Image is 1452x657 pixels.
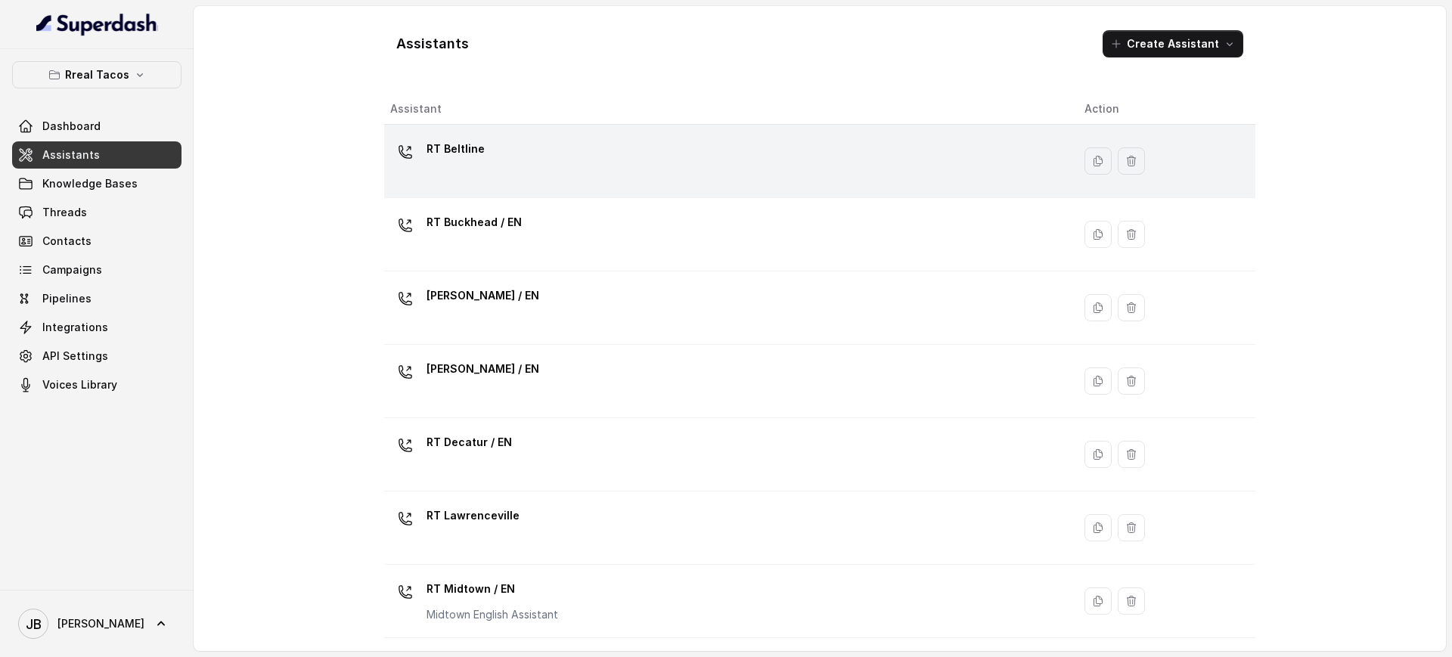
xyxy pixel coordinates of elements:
p: [PERSON_NAME] / EN [427,284,539,308]
a: API Settings [12,342,181,370]
a: [PERSON_NAME] [12,603,181,645]
a: Integrations [12,314,181,341]
button: Rreal Tacos [12,61,181,88]
a: Assistants [12,141,181,169]
th: Action [1072,94,1255,125]
span: Pipelines [42,291,92,306]
span: Assistants [42,147,100,163]
p: RT Lawrenceville [427,504,520,528]
span: Threads [42,205,87,220]
span: API Settings [42,349,108,364]
span: Knowledge Bases [42,176,138,191]
a: Dashboard [12,113,181,140]
a: Threads [12,199,181,226]
p: RT Decatur / EN [427,430,512,454]
a: Knowledge Bases [12,170,181,197]
a: Contacts [12,228,181,255]
span: Integrations [42,320,108,335]
span: Voices Library [42,377,117,392]
span: [PERSON_NAME] [57,616,144,631]
p: RT Midtown / EN [427,577,558,601]
img: light.svg [36,12,158,36]
th: Assistant [384,94,1072,125]
a: Pipelines [12,285,181,312]
p: Rreal Tacos [65,66,129,84]
p: Midtown English Assistant [427,607,558,622]
text: JB [26,616,42,632]
span: Contacts [42,234,92,249]
p: RT Beltline [427,137,485,161]
button: Create Assistant [1103,30,1243,57]
span: Dashboard [42,119,101,134]
h1: Assistants [396,32,469,56]
a: Voices Library [12,371,181,398]
span: Campaigns [42,262,102,277]
a: Campaigns [12,256,181,284]
p: RT Buckhead / EN [427,210,522,234]
p: [PERSON_NAME] / EN [427,357,539,381]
